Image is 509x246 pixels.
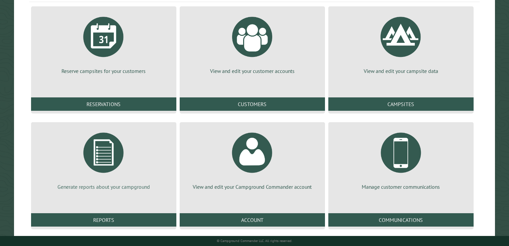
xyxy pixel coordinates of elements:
[188,12,317,75] a: View and edit your customer accounts
[39,183,168,190] p: Generate reports about your campground
[180,213,325,227] a: Account
[188,183,317,190] p: View and edit your Campground Commander account
[328,97,474,111] a: Campsites
[188,67,317,75] p: View and edit your customer accounts
[188,128,317,190] a: View and edit your Campground Commander account
[39,128,168,190] a: Generate reports about your campground
[180,97,325,111] a: Customers
[31,97,176,111] a: Reservations
[31,213,176,227] a: Reports
[39,67,168,75] p: Reserve campsites for your customers
[336,67,466,75] p: View and edit your campsite data
[336,128,466,190] a: Manage customer communications
[328,213,474,227] a: Communications
[217,239,292,243] small: © Campground Commander LLC. All rights reserved.
[39,12,168,75] a: Reserve campsites for your customers
[336,12,466,75] a: View and edit your campsite data
[336,183,466,190] p: Manage customer communications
